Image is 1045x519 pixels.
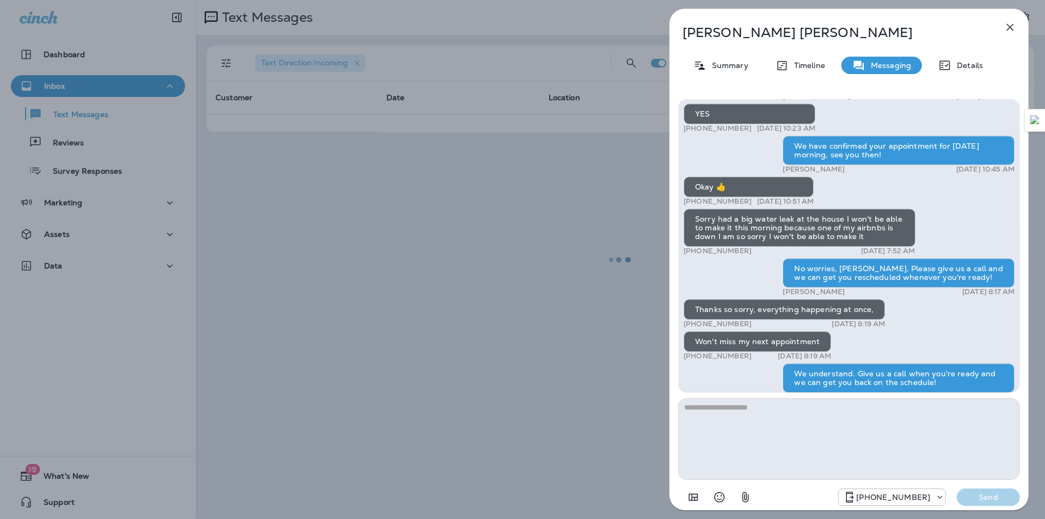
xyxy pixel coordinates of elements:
[684,103,815,124] div: YES
[783,136,1015,165] div: We have confirmed your appointment for [DATE] morning, see you then!
[783,258,1015,288] div: No worries, [PERSON_NAME]. Please give us a call and we can get you rescheduled whenever you're r...
[684,352,752,361] p: [PHONE_NUMBER]
[683,25,980,40] p: [PERSON_NAME] [PERSON_NAME]
[865,61,911,70] p: Messaging
[783,288,845,296] p: [PERSON_NAME]
[956,92,1015,101] p: [DATE] 10:23 AM
[783,165,845,174] p: [PERSON_NAME]
[951,61,983,70] p: Details
[684,124,752,133] p: [PHONE_NUMBER]
[757,124,815,133] p: [DATE] 10:23 AM
[832,320,885,328] p: [DATE] 8:19 AM
[962,288,1015,296] p: [DATE] 8:17 AM
[789,61,825,70] p: Timeline
[684,247,752,255] p: [PHONE_NUMBER]
[684,299,885,320] div: Thanks so sorry, everything happening at once,
[783,92,851,101] p: [PHONE_NUMBER]
[783,363,1015,393] div: We understand. Give us a call when you're ready and we can get you back on the schedule!
[683,486,704,508] button: Add in a premade template
[856,493,930,502] p: [PHONE_NUMBER]
[709,486,730,508] button: Select an emoji
[839,491,945,504] div: +1 (405) 873-8731
[684,176,814,197] div: Okay 👍
[684,320,752,328] p: [PHONE_NUMBER]
[684,209,915,247] div: Sorry had a big water leak at the house I won't be able to make it this morning because one of my...
[956,165,1015,174] p: [DATE] 10:45 AM
[757,197,814,206] p: [DATE] 10:51 AM
[860,247,915,255] p: [DATE] 7:52 AM
[706,61,748,70] p: Summary
[684,197,752,206] p: [PHONE_NUMBER]
[778,352,831,361] p: [DATE] 8:19 AM
[684,331,831,352] div: Won't miss my next appointment
[1030,115,1040,125] img: Detect Auto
